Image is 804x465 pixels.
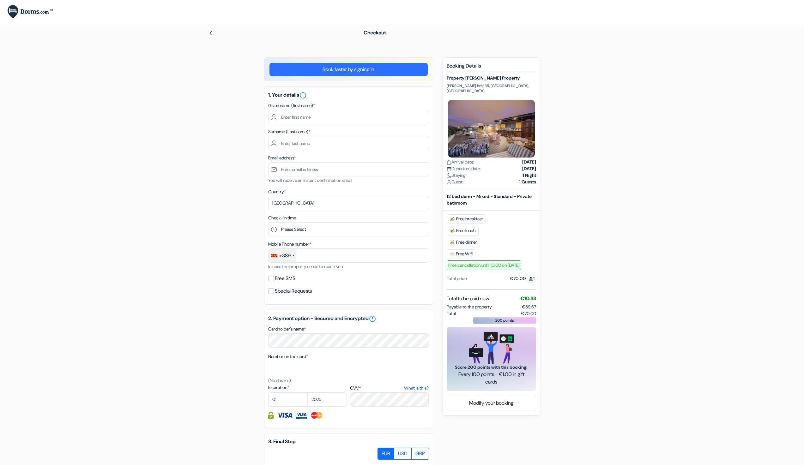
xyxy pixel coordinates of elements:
[447,238,480,247] span: Free dinner
[447,167,451,171] img: calendar.svg
[299,92,307,98] a: error_outline
[447,214,486,224] span: Free breakfast
[510,275,536,282] div: €70.00
[350,385,429,391] label: CVV
[268,315,429,323] h5: 2. Payment option - Secured and Encrypted
[411,448,429,460] label: GBP
[521,310,536,317] span: €70.00
[269,63,428,76] a: Book faster by signing in
[268,136,429,150] input: Enter last name
[519,179,536,185] strong: 1 Guests
[269,249,296,262] div: Macedonia (FYROM) (Македонија): +389
[447,165,481,172] span: Departure date:
[529,277,533,281] img: guest.svg
[454,364,529,371] span: Score 200 points with this booking!
[447,275,468,282] div: Total price:
[299,92,307,99] i: error_outline
[277,412,293,419] img: Visa
[447,160,451,165] img: calendar.svg
[394,448,412,460] label: USD
[268,177,352,183] small: You will receive an instant confirmation email
[469,332,514,364] img: gift_card_hero_new.png
[447,83,536,93] p: [PERSON_NAME] broj 35, [GEOGRAPHIC_DATA], [GEOGRAPHIC_DATA]
[450,252,455,257] img: free_wifi.svg
[522,165,536,172] strong: [DATE]
[268,326,306,332] label: Cardholder’s name
[447,75,536,81] h5: Property [PERSON_NAME] Property
[268,378,291,383] small: (No dashes)
[268,438,429,444] h5: 3. Final Step
[296,412,307,419] img: Visa Electron
[520,295,536,302] span: €10.33
[268,188,286,195] label: Country
[447,260,521,270] span: Free cancellation until 10:00 on [DATE]
[447,63,536,73] h5: Booking Details
[522,159,536,165] strong: [DATE]
[268,241,311,247] label: Mobile Phone number
[275,274,295,283] label: Free SMS
[268,384,347,391] label: Expiration
[447,397,536,409] a: Modify your booking
[268,128,310,135] label: Surname (Last name)
[447,304,492,310] span: Payable to the property
[8,5,53,19] img: Dorms.com
[447,173,451,178] img: moon.svg
[447,172,467,179] span: Staying:
[447,310,456,317] span: Total
[208,31,213,36] img: left_arrow.svg
[378,448,429,460] div: Basic radio toggle button group
[279,252,291,259] div: +389
[447,249,475,259] span: Free Wifi
[268,215,296,221] label: Check-in time
[447,295,489,302] span: Total to be paid now
[450,217,455,222] img: free_breakfast.svg
[268,155,296,161] label: Email address
[268,92,429,99] h5: 1. Your details
[268,102,315,109] label: Given name (first name)
[450,228,455,233] img: free_breakfast.svg
[268,353,308,360] label: Number on the card
[404,385,429,391] a: What is this?
[447,226,479,235] span: Free lunch
[275,287,312,295] label: Special Requests
[310,412,323,419] img: Master Card
[268,264,343,269] small: In case the property needs to reach you
[268,412,274,419] img: Credit card information fully secured and encrypted
[268,162,429,176] input: Enter email address
[369,315,376,323] a: error_outline
[447,180,451,185] img: user_icon.svg
[450,240,455,245] img: free_breakfast.svg
[526,274,536,283] span: 1
[523,172,536,179] strong: 1 Night
[447,159,474,165] span: Arrival date:
[364,29,386,36] span: Checkout
[495,318,514,323] span: 200 points
[447,179,463,185] span: Guest:
[447,194,532,206] b: 12 bed dorm - Mixed - Standard - Private bathroom
[378,448,394,460] label: EUR
[522,304,536,310] span: €59.67
[454,371,529,386] span: Every 100 points = €1.00 in gift cards
[268,110,429,124] input: Enter first name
